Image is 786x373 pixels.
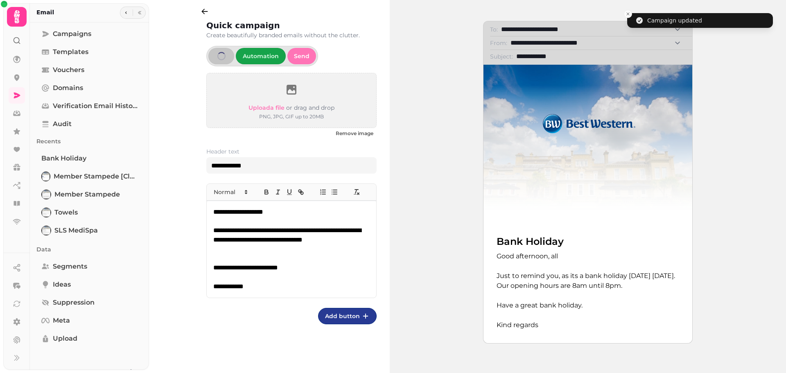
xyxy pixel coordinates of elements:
[36,204,142,221] a: TowelsTowels
[497,320,679,330] p: Kind regards
[36,150,142,167] a: Bank Holiday
[206,31,377,39] p: Create beautifully branded emails without the clutter.
[497,271,679,291] p: Just to remind you, as its a bank holiday [DATE] [DATE]. Our opening hours are 8am until 8pm.
[332,129,377,138] button: Remove image
[539,71,637,176] img: branding-header
[36,116,142,132] a: Audit
[497,235,679,248] h1: Bank Holiday
[36,330,142,347] a: Upload
[36,8,54,16] h2: Email
[285,103,334,113] p: or drag and drop
[490,25,498,34] label: To:
[54,226,98,235] span: SLS MediSpa
[236,48,286,64] button: Automation
[53,29,91,39] span: Campaigns
[53,298,95,307] span: Suppression
[41,154,86,163] span: Bank Holiday
[36,62,142,78] a: Vouchers
[36,98,142,114] a: Verification email history
[36,134,142,149] p: Recents
[42,190,50,199] img: Member Stampede
[53,119,72,129] span: Audit
[53,65,84,75] span: Vouchers
[36,294,142,311] a: Suppression
[287,48,316,64] button: Send
[54,208,78,217] span: Towels
[36,44,142,60] a: Templates
[318,308,377,324] button: Add button
[248,104,285,111] span: Upload a file
[497,301,679,310] p: Have a great bank holiday.
[206,20,364,31] h2: Quick campaign
[647,16,702,25] div: Campaign updated
[36,80,142,96] a: Domains
[53,47,88,57] span: Templates
[243,53,279,59] span: Automation
[42,226,50,235] img: SLS MediSpa
[53,280,71,289] span: Ideas
[325,313,360,319] span: Add button
[36,312,142,329] a: Meta
[36,186,142,203] a: Member StampedeMember Stampede
[53,316,70,326] span: Meta
[42,208,50,217] img: Towels
[53,262,87,271] span: Segments
[624,10,632,18] button: Close toast
[30,23,149,362] nav: Tabs
[497,251,679,261] p: Good afternoon, all
[36,222,142,239] a: SLS MediSpaSLS MediSpa
[54,172,138,181] span: Member Stampede [clone]
[42,172,50,181] img: Member Stampede [clone]
[36,242,142,257] p: Data
[36,258,142,275] a: Segments
[336,131,373,136] span: Remove image
[248,113,334,121] p: PNG, JPG, GIF up to 20MB
[36,168,142,185] a: Member Stampede [clone]Member Stampede [clone]
[294,53,309,59] span: Send
[36,276,142,293] a: Ideas
[53,334,77,344] span: Upload
[36,26,142,42] a: Campaigns
[490,52,513,61] label: Subject:
[206,147,377,156] label: Header text
[53,83,83,93] span: Domains
[490,39,507,47] label: From:
[53,101,138,111] span: Verification email history
[54,190,120,199] span: Member Stampede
